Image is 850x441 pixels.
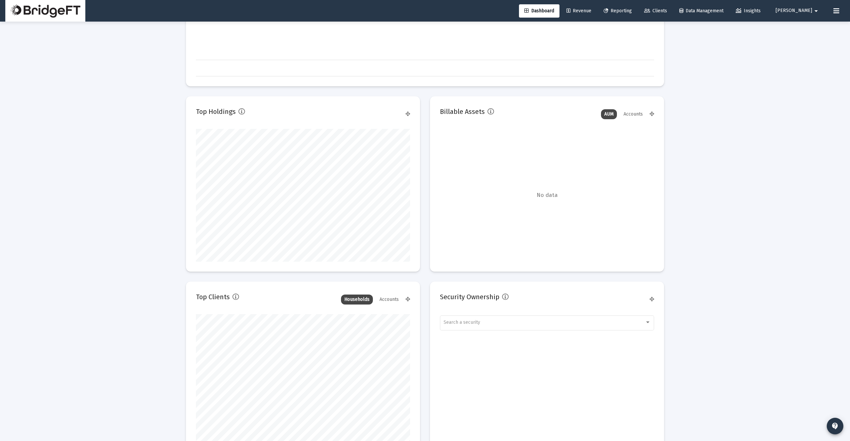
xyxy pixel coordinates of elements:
[601,109,617,119] div: AUM
[566,8,591,14] span: Revenue
[10,4,80,18] img: Dashboard
[598,4,637,18] a: Reporting
[812,4,820,18] mat-icon: arrow_drop_down
[341,295,373,305] div: Households
[440,292,499,302] h2: Security Ownership
[768,4,828,17] button: [PERSON_NAME]
[620,109,646,119] div: Accounts
[196,292,230,302] h2: Top Clients
[376,295,402,305] div: Accounts
[776,8,812,14] span: [PERSON_NAME]
[730,4,766,18] a: Insights
[604,8,632,14] span: Reporting
[440,106,485,117] h2: Billable Assets
[196,106,236,117] h2: Top Holdings
[561,4,597,18] a: Revenue
[831,422,839,430] mat-icon: contact_support
[639,4,672,18] a: Clients
[736,8,761,14] span: Insights
[440,129,654,262] div: No data
[524,8,554,14] span: Dashboard
[444,319,480,325] span: Search a security
[644,8,667,14] span: Clients
[519,4,559,18] a: Dashboard
[679,8,723,14] span: Data Management
[674,4,729,18] a: Data Management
